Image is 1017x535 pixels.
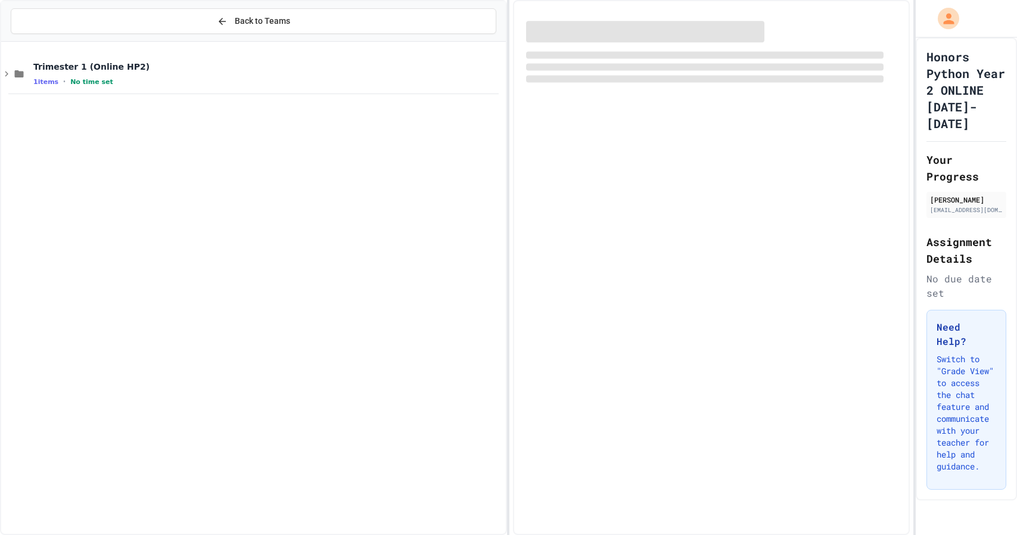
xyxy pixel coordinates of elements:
div: [PERSON_NAME] [930,194,1003,205]
span: Back to Teams [235,15,290,27]
span: Trimester 1 (Online HP2) [33,61,503,72]
h1: Honors Python Year 2 ONLINE [DATE]-[DATE] [926,48,1006,132]
p: Switch to "Grade View" to access the chat feature and communicate with your teacher for help and ... [937,353,996,472]
span: No time set [70,78,113,86]
div: [EMAIL_ADDRESS][DOMAIN_NAME] [930,206,1003,214]
span: • [63,77,66,86]
div: My Account [925,5,962,32]
div: No due date set [926,272,1006,300]
h3: Need Help? [937,320,996,349]
h2: Assignment Details [926,234,1006,267]
button: Back to Teams [11,8,496,34]
span: 1 items [33,78,58,86]
h2: Your Progress [926,151,1006,185]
